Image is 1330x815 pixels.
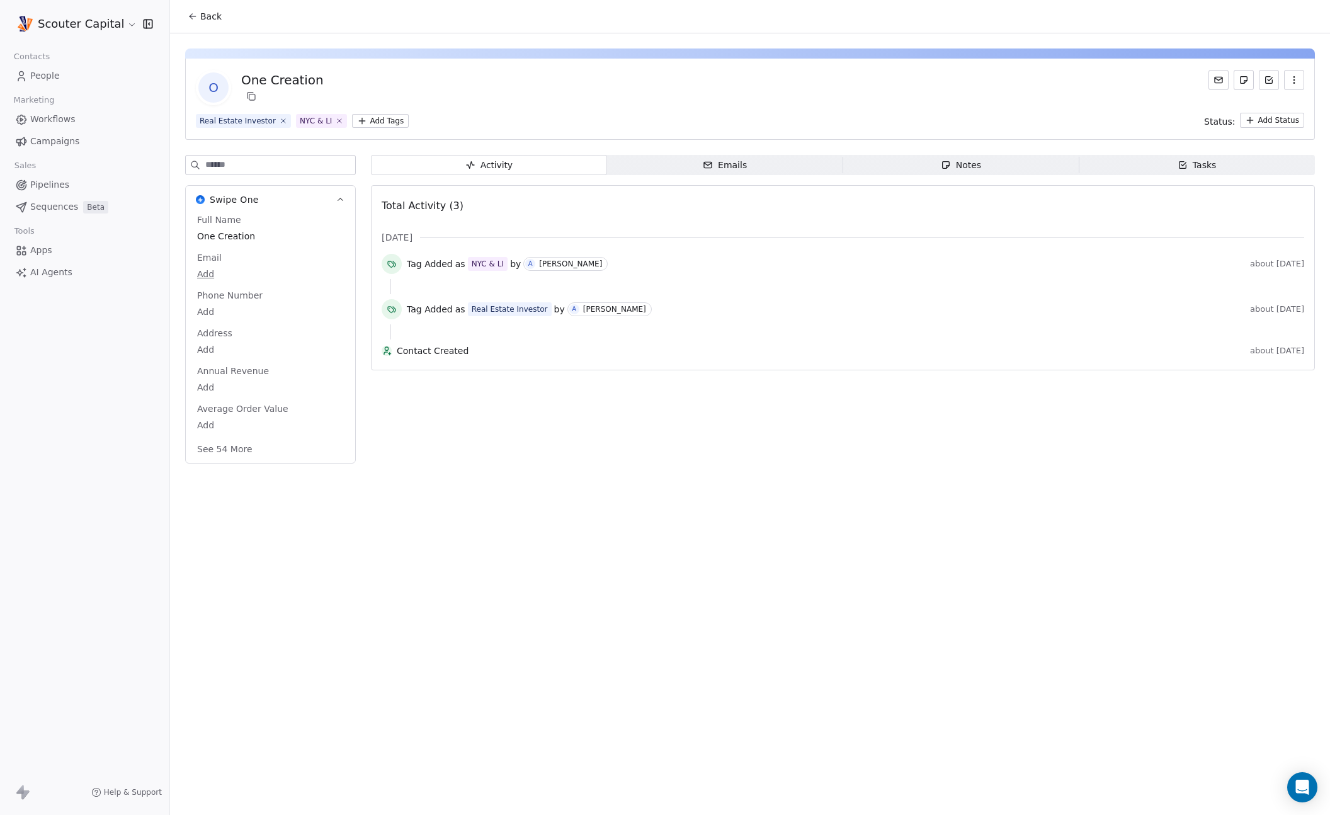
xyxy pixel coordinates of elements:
span: Pipelines [30,178,69,191]
span: Sales [9,156,42,175]
div: Open Intercom Messenger [1287,772,1317,802]
div: NYC & LI [300,115,332,127]
span: Add [197,381,344,394]
span: People [30,69,60,83]
span: Add [197,268,344,280]
a: Apps [10,240,159,261]
a: SequencesBeta [10,197,159,217]
span: Apps [30,244,52,257]
button: See 54 More [190,438,260,460]
div: Notes [941,159,981,172]
span: Add [197,305,344,318]
span: Help & Support [104,787,162,797]
span: Swipe One [210,193,259,206]
span: Status: [1204,115,1235,128]
div: [PERSON_NAME] [539,259,602,268]
button: Add Status [1240,113,1304,128]
span: Annual Revenue [195,365,271,377]
span: [DATE] [382,231,412,244]
span: by [510,258,521,270]
span: Phone Number [195,289,265,302]
div: [PERSON_NAME] [583,305,646,314]
span: as [455,303,465,316]
span: about [DATE] [1250,304,1304,314]
span: Back [200,10,222,23]
a: People [10,66,159,86]
span: Email [195,251,224,264]
span: Marketing [8,91,60,110]
a: Pipelines [10,174,159,195]
span: Tag Added [407,303,453,316]
span: Tag Added [407,258,453,270]
a: Campaigns [10,131,159,152]
span: Total Activity (3) [382,200,463,212]
span: Campaigns [30,135,79,148]
div: Real Estate Investor [200,115,276,127]
span: AI Agents [30,266,72,279]
img: Swipe One [196,195,205,204]
span: Beta [83,201,108,214]
span: about [DATE] [1250,346,1304,356]
span: Scouter Capital [38,16,124,32]
button: Back [180,5,229,28]
span: Contacts [8,47,55,66]
div: A [572,304,576,314]
div: Swipe OneSwipe One [186,214,355,463]
span: by [554,303,565,316]
span: O [198,72,229,103]
button: Swipe OneSwipe One [186,186,355,214]
span: as [455,258,465,270]
div: One Creation [241,71,324,89]
span: Full Name [195,214,244,226]
div: NYC & LI [472,258,504,270]
button: Add Tags [352,114,409,128]
div: A [528,259,533,269]
div: Emails [703,159,747,172]
img: Scouter-capital-icon.png [18,16,33,31]
span: Sequences [30,200,78,214]
button: Scouter Capital [15,13,134,35]
span: One Creation [197,230,344,242]
div: Real Estate Investor [472,304,548,315]
span: about [DATE] [1250,259,1304,269]
span: Add [197,343,344,356]
span: Workflows [30,113,76,126]
a: AI Agents [10,262,159,283]
span: Tools [9,222,40,241]
a: Workflows [10,109,159,130]
span: Add [197,419,344,431]
span: Average Order Value [195,402,291,415]
a: Help & Support [91,787,162,797]
span: Contact Created [397,345,1245,357]
span: Address [195,327,235,339]
div: Tasks [1178,159,1217,172]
